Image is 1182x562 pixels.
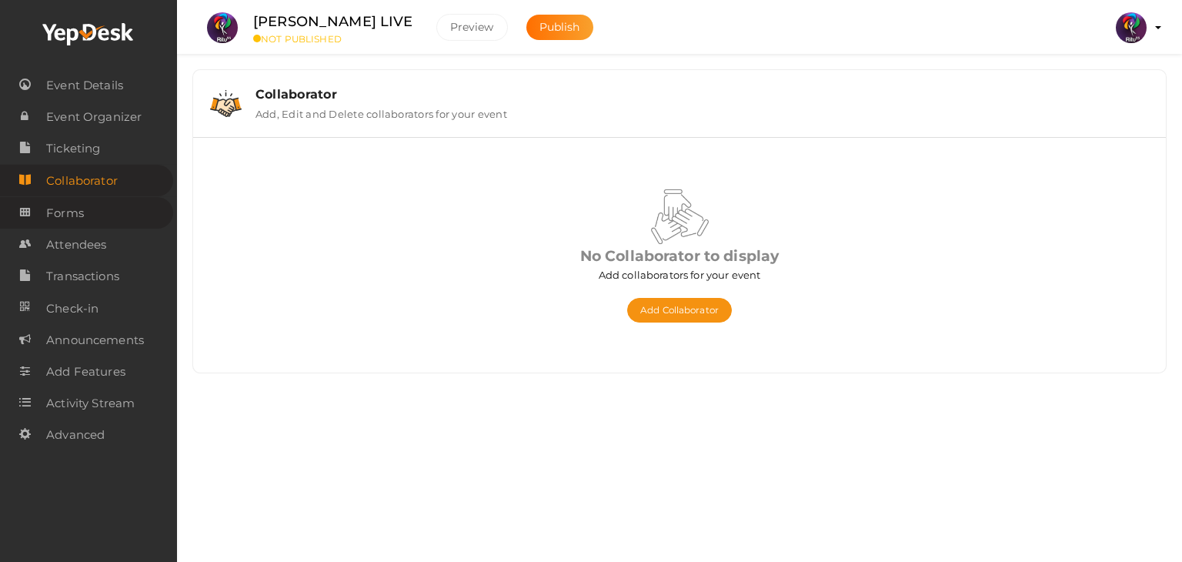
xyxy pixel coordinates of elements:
[46,356,125,387] span: Add Features
[207,12,238,43] img: ROG1HZJP_small.png
[46,198,84,229] span: Forms
[46,261,119,292] span: Transactions
[201,109,1158,123] a: Collaborator Add, Edit and Delete collaborators for your event
[436,14,508,41] button: Preview
[255,87,1149,102] div: Collaborator
[539,20,580,34] span: Publish
[216,246,1143,266] div: No Collaborator to display
[253,33,413,45] small: NOT PUBLISHED
[46,229,106,260] span: Attendees
[255,102,507,120] label: Add, Edit and Delete collaborators for your event
[210,90,242,117] img: handshake.svg
[651,188,709,246] img: teamwork-result.png
[627,298,732,323] button: Add Collaborator
[46,133,100,164] span: Ticketing
[253,11,413,33] label: [PERSON_NAME] LIVE
[46,102,142,132] span: Event Organizer
[46,388,135,419] span: Activity Stream
[46,293,98,324] span: Check-in
[46,325,144,356] span: Announcements
[216,268,1143,283] div: Add collaborators for your event
[1116,12,1147,43] img: 5BK8ZL5P_small.png
[526,15,593,40] button: Publish
[46,166,118,196] span: Collaborator
[46,70,123,101] span: Event Details
[46,420,105,450] span: Advanced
